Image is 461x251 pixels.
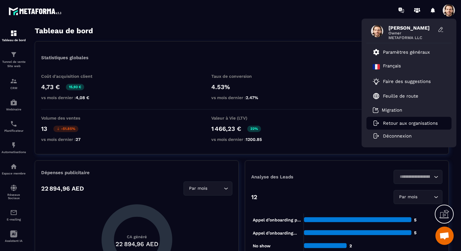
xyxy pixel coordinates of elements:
p: 1 466,23 € [211,125,241,132]
span: Par mois [398,194,419,200]
p: 15,93 € [66,84,84,90]
a: formationformationCRM [2,73,26,94]
span: 1200.85 [246,137,262,142]
p: Coût d'acquisition client [41,74,102,79]
tspan: Appel d’onboarding... [253,231,297,236]
p: 12 [251,193,257,201]
img: formation [10,77,17,85]
a: automationsautomationsAutomatisations [2,137,26,158]
p: Paramètres généraux [383,49,430,55]
a: Retour aux organisations [373,120,438,126]
p: Valeur à Vie (LTV) [211,116,272,120]
p: Déconnexion [383,133,412,139]
p: CRM [2,86,26,90]
p: Espace membre [2,172,26,175]
p: Retour aux organisations [383,120,438,126]
p: Dépenses publicitaire [41,170,232,175]
img: scheduler [10,120,17,127]
p: vs mois dernier : [211,95,272,100]
img: email [10,209,17,216]
img: formation [10,51,17,58]
p: Statistiques globales [41,55,88,60]
p: Volume des ventes [41,116,102,120]
input: Search for option [209,185,222,192]
p: vs mois dernier : [41,95,102,100]
input: Search for option [419,194,432,200]
a: emailemailE-mailing [2,204,26,226]
span: Par mois [188,185,209,192]
span: METAFORMA LLC [388,35,434,40]
tspan: No show [253,243,271,248]
span: [PERSON_NAME] [388,25,434,31]
p: Tunnel de vente Site web [2,60,26,68]
p: Migration [382,107,402,113]
p: 22% [247,126,261,132]
a: automationsautomationsWebinaire [2,94,26,116]
p: -51.85% [53,126,78,132]
tspan: Appel d’onboarding p... [253,217,301,223]
a: Migration [373,107,402,113]
div: Search for option [184,181,232,195]
p: Faire des suggestions [383,79,431,84]
p: Français [383,63,401,70]
a: Faire des suggestions [373,78,438,85]
img: social-network [10,184,17,192]
span: Owner [388,31,434,35]
div: Search for option [394,190,442,204]
img: formation [10,30,17,37]
p: vs mois dernier : [211,137,272,142]
p: Webinaire [2,108,26,111]
span: 27 [76,137,80,142]
a: schedulerschedulerPlanificateur [2,116,26,137]
p: Automatisations [2,150,26,154]
div: Ouvrir le chat [435,227,454,245]
img: automations [10,99,17,106]
p: Planificateur [2,129,26,132]
p: 4,73 € [41,83,60,91]
a: formationformationTableau de bord [2,25,26,46]
p: Taux de conversion [211,74,272,79]
a: Feuille de route [373,92,418,100]
p: Feuille de route [383,93,418,99]
p: 22 894,96 AED [41,185,84,192]
p: 13 [41,125,47,132]
img: logo [9,5,63,17]
div: Search for option [394,170,442,184]
p: E-mailing [2,218,26,221]
a: social-networksocial-networkRéseaux Sociaux [2,180,26,204]
p: Tableau de bord [2,38,26,42]
span: 2.47% [246,95,258,100]
p: 4.53% [211,83,272,91]
a: Paramètres généraux [373,48,430,56]
span: 4,08 € [76,95,89,100]
img: automations [10,142,17,149]
p: vs mois dernier : [41,137,102,142]
a: formationformationTunnel de vente Site web [2,46,26,73]
a: automationsautomationsEspace membre [2,158,26,180]
p: Analyse des Leads [251,174,347,180]
img: automations [10,163,17,170]
input: Search for option [398,174,432,180]
h3: Tableau de bord [35,27,93,35]
p: Assistant IA [2,239,26,242]
p: Réseaux Sociaux [2,193,26,200]
a: Assistant IA [2,226,26,247]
